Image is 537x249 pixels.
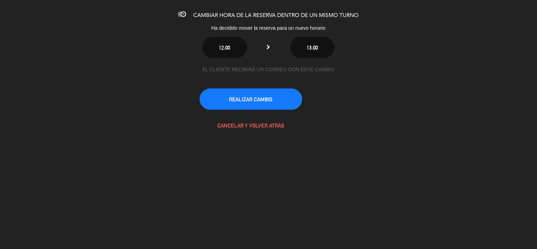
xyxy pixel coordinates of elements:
[200,115,302,136] button: CANCELAR Y VOLVER ATRÁS
[219,45,230,51] span: 12:00
[202,37,247,58] button: 12:00
[152,24,385,32] div: Ha decidido mover la reserva para un nuevo horario
[194,13,359,18] span: CAMBIAR HORA DE LA RESERVA DENTRO DE UN MISMO TURNO
[200,66,338,74] div: EL CLIENTE RECIBIRÁ UN CORREO CON ESTE CAMBIO
[200,89,302,110] button: REALIZAR CAMBIO
[290,37,335,58] button: 13:00
[307,45,318,51] span: 13:00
